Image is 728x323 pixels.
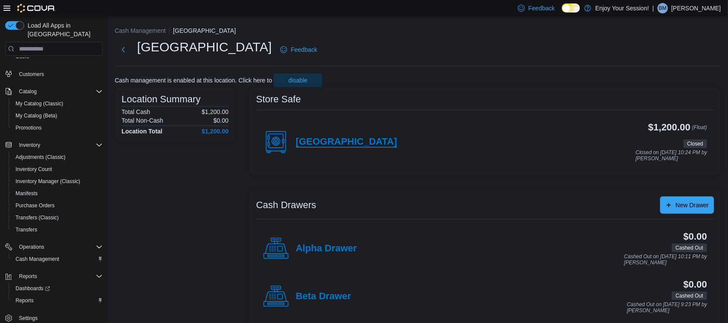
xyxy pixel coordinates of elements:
h4: Location Total [122,128,163,135]
span: Manifests [16,190,38,197]
button: Reports [9,294,106,307]
span: Reports [16,297,34,304]
h3: Cash Drawers [256,200,316,210]
span: BM [659,3,667,13]
span: Purchase Orders [12,200,103,211]
span: Cashed Out [672,291,707,300]
span: Catalog [19,88,37,95]
span: Customers [16,69,103,79]
button: My Catalog (Classic) [9,98,106,110]
span: Inventory Count [16,166,52,173]
a: Promotions [12,123,45,133]
h1: [GEOGRAPHIC_DATA] [137,38,272,56]
p: $1,200.00 [202,108,229,115]
a: Customers [16,69,47,79]
a: Reports [12,295,37,306]
span: Purchase Orders [16,202,55,209]
span: My Catalog (Beta) [16,112,57,119]
a: Inventory Count [12,164,56,174]
span: Operations [19,244,44,250]
h4: Alpha Drawer [296,243,357,254]
span: Promotions [16,124,42,131]
span: Inventory Manager (Classic) [16,178,80,185]
a: Transfers (Classic) [12,212,62,223]
span: Cash Management [12,254,103,264]
button: Inventory [2,139,106,151]
h3: Store Safe [256,94,301,104]
button: Purchase Orders [9,199,106,212]
button: Transfers (Classic) [9,212,106,224]
span: Transfers (Classic) [16,214,59,221]
p: Closed on [DATE] 10:24 PM by [PERSON_NAME] [636,150,707,161]
span: disable [289,76,308,85]
span: Reports [16,271,103,282]
span: Cashed Out [676,244,703,252]
p: Cashed Out on [DATE] 9:23 PM by [PERSON_NAME] [627,302,707,313]
h4: Beta Drawer [296,291,351,302]
h3: $1,200.00 [649,122,691,133]
span: Inventory Count [12,164,103,174]
span: Dashboards [16,285,50,292]
span: Adjustments (Classic) [12,152,103,162]
span: Dashboards [12,283,103,294]
span: Transfers (Classic) [12,212,103,223]
button: Manifests [9,187,106,199]
span: Cashed Out [676,292,703,300]
p: Enjoy Your Session! [596,3,650,13]
h4: [GEOGRAPHIC_DATA] [296,136,397,148]
span: Settings [19,315,38,322]
span: Promotions [12,123,103,133]
a: Purchase Orders [12,200,58,211]
span: My Catalog (Beta) [12,111,103,121]
button: New Drawer [660,196,714,214]
span: Reports [12,295,103,306]
button: Promotions [9,122,106,134]
span: Inventory [19,142,40,149]
button: Reports [16,271,41,282]
button: Reports [2,270,106,282]
span: Feedback [528,4,555,13]
a: Cash Management [12,254,63,264]
p: $0.00 [213,117,229,124]
a: Feedback [277,41,320,58]
div: Bryan Muise [658,3,668,13]
span: New Drawer [676,201,709,209]
span: Feedback [291,45,317,54]
span: Adjustments (Classic) [16,154,66,161]
button: Transfers [9,224,106,236]
a: Adjustments (Classic) [12,152,69,162]
span: Customers [19,71,44,78]
input: Dark Mode [562,3,580,13]
p: (Float) [692,122,707,138]
p: Cash management is enabled at this location. Click here to [115,77,272,84]
button: Operations [2,241,106,253]
button: Adjustments (Classic) [9,151,106,163]
img: Cova [17,4,56,13]
a: Dashboards [9,282,106,294]
button: My Catalog (Beta) [9,110,106,122]
span: Closed [684,139,707,148]
h6: Total Cash [122,108,150,115]
span: Transfers [12,225,103,235]
span: Closed [687,140,703,148]
span: Manifests [12,188,103,199]
span: Inventory [16,140,103,150]
a: Inventory Manager (Classic) [12,176,84,187]
button: Cash Management [9,253,106,265]
h3: $0.00 [684,231,707,242]
span: Inventory Manager (Classic) [12,176,103,187]
span: My Catalog (Classic) [12,98,103,109]
button: Catalog [16,86,40,97]
h6: Total Non-Cash [122,117,163,124]
span: Operations [16,242,103,252]
span: Transfers [16,226,37,233]
p: Cashed Out on [DATE] 10:11 PM by [PERSON_NAME] [624,254,707,266]
a: Manifests [12,188,41,199]
button: Inventory [16,140,44,150]
button: Inventory Manager (Classic) [9,175,106,187]
button: disable [274,73,322,87]
p: | [653,3,654,13]
button: Inventory Count [9,163,106,175]
h3: $0.00 [684,279,707,290]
